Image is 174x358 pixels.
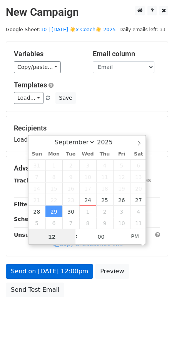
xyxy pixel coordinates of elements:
[6,27,116,32] small: Google Sheet:
[62,171,79,182] span: September 9, 2025
[14,81,47,89] a: Templates
[79,182,96,194] span: September 17, 2025
[28,171,45,182] span: September 7, 2025
[79,171,96,182] span: September 10, 2025
[96,194,113,206] span: September 25, 2025
[55,92,75,104] button: Save
[96,152,113,157] span: Thu
[79,217,96,229] span: October 8, 2025
[62,194,79,206] span: September 23, 2025
[14,201,33,207] strong: Filters
[79,152,96,157] span: Wed
[28,194,45,206] span: September 21, 2025
[136,321,174,358] iframe: Chat Widget
[45,206,62,217] span: September 29, 2025
[45,217,62,229] span: October 6, 2025
[117,25,168,34] span: Daily emails left: 33
[45,194,62,206] span: September 22, 2025
[45,182,62,194] span: September 15, 2025
[62,206,79,217] span: September 30, 2025
[14,124,160,132] h5: Recipients
[62,217,79,229] span: October 7, 2025
[113,152,130,157] span: Fri
[14,232,52,238] strong: Unsubscribe
[130,159,147,171] span: September 6, 2025
[40,27,116,32] a: 30 | [DATE] ☀️x Coach☀️ 2025
[28,206,45,217] span: September 28, 2025
[96,171,113,182] span: September 11, 2025
[113,182,130,194] span: September 19, 2025
[130,182,147,194] span: September 20, 2025
[130,171,147,182] span: September 13, 2025
[130,152,147,157] span: Sat
[14,92,43,104] a: Load...
[78,229,125,244] input: Minute
[79,159,96,171] span: September 3, 2025
[28,182,45,194] span: September 14, 2025
[113,194,130,206] span: September 26, 2025
[62,182,79,194] span: September 16, 2025
[96,182,113,194] span: September 18, 2025
[113,206,130,217] span: October 3, 2025
[54,241,123,248] a: Copy unsubscribe link
[28,152,45,157] span: Sun
[6,264,93,279] a: Send on [DATE] 12:00pm
[117,27,168,32] a: Daily emails left: 33
[96,159,113,171] span: September 4, 2025
[62,159,79,171] span: September 2, 2025
[75,229,78,244] span: :
[6,6,168,19] h2: New Campaign
[14,177,40,184] strong: Tracking
[14,164,160,172] h5: Advanced
[79,194,96,206] span: September 24, 2025
[14,216,42,222] strong: Schedule
[28,229,75,244] input: Hour
[124,229,146,244] span: Click to toggle
[14,50,81,58] h5: Variables
[113,159,130,171] span: September 5, 2025
[28,217,45,229] span: October 5, 2025
[95,139,123,146] input: Year
[62,152,79,157] span: Tue
[120,176,151,184] label: UTM Codes
[79,206,96,217] span: October 1, 2025
[96,217,113,229] span: October 9, 2025
[45,152,62,157] span: Mon
[130,206,147,217] span: October 4, 2025
[14,124,160,144] div: Loading...
[130,217,147,229] span: October 11, 2025
[95,264,129,279] a: Preview
[96,206,113,217] span: October 2, 2025
[14,61,61,73] a: Copy/paste...
[130,194,147,206] span: September 27, 2025
[113,171,130,182] span: September 12, 2025
[113,217,130,229] span: October 10, 2025
[28,159,45,171] span: August 31, 2025
[6,283,64,297] a: Send Test Email
[93,50,160,58] h5: Email column
[45,159,62,171] span: September 1, 2025
[45,171,62,182] span: September 8, 2025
